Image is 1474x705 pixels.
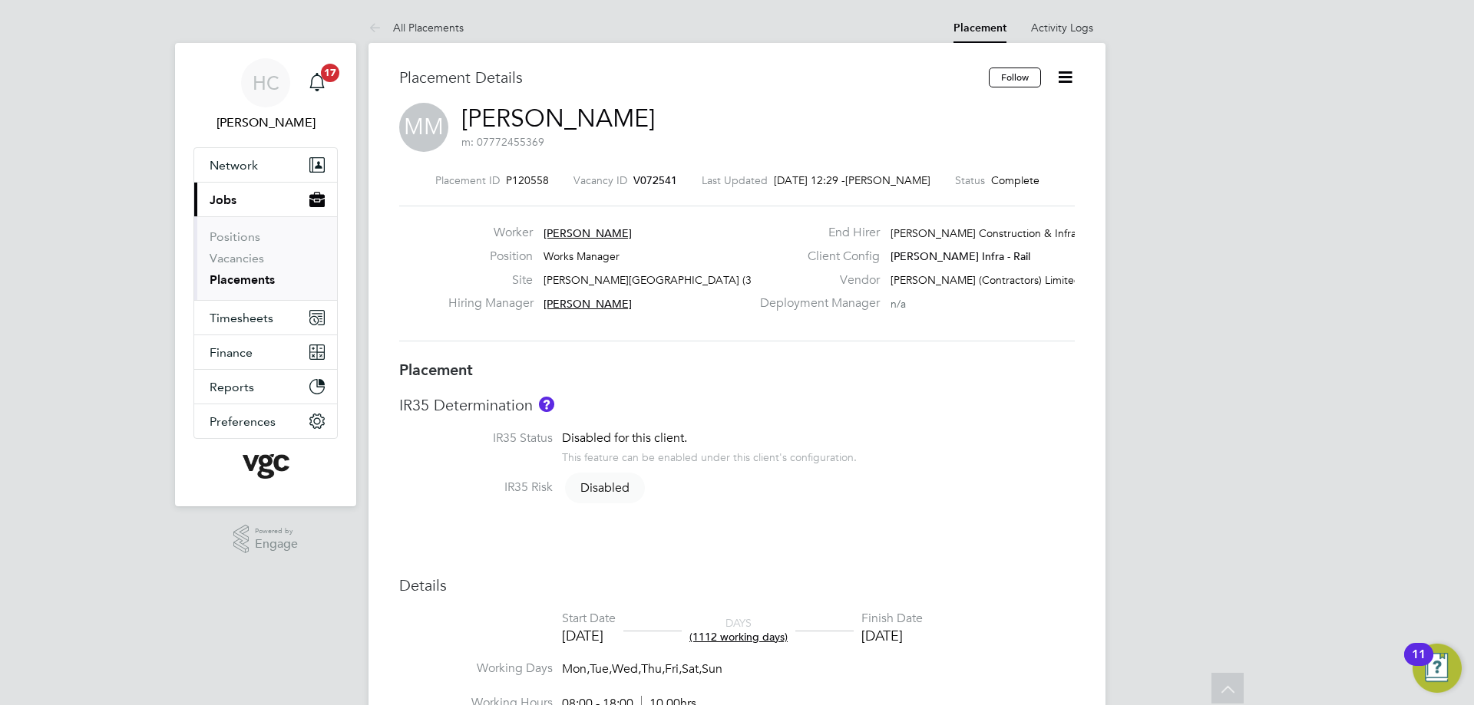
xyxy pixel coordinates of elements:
[562,661,590,677] span: Mon,
[539,397,554,412] button: About IR35
[194,301,337,334] button: Timesheets
[210,311,273,325] span: Timesheets
[210,272,275,287] a: Placements
[193,114,338,132] span: Heena Chatrath
[989,68,1041,87] button: Follow
[845,173,930,187] span: [PERSON_NAME]
[544,273,785,287] span: [PERSON_NAME][GEOGRAPHIC_DATA] (300123)
[399,103,448,152] span: MM
[399,361,473,379] b: Placement
[612,661,641,677] span: Wed,
[233,525,299,554] a: Powered byEngage
[573,173,627,187] label: Vacancy ID
[399,661,553,677] label: Working Days
[991,173,1039,187] span: Complete
[399,68,977,87] h3: Placement Details
[891,273,1081,287] span: [PERSON_NAME] (Contractors) Limited
[448,272,533,288] label: Site
[210,380,254,394] span: Reports
[774,173,845,187] span: [DATE] 12:29 -
[255,538,298,551] span: Engage
[210,193,236,207] span: Jobs
[399,395,1075,415] h3: IR35 Determination
[1412,654,1426,674] div: 11
[751,249,880,265] label: Client Config
[255,525,298,538] span: Powered by
[461,104,655,133] a: [PERSON_NAME]
[590,661,612,677] span: Tue,
[368,21,464,35] a: All Placements
[861,611,923,627] div: Finish Date
[544,249,620,263] span: Works Manager
[955,173,985,187] label: Status
[544,297,632,311] span: [PERSON_NAME]
[302,58,332,107] a: 17
[194,335,337,369] button: Finance
[194,183,337,216] button: Jobs
[682,661,702,677] span: Sat,
[448,249,533,265] label: Position
[448,225,533,241] label: Worker
[448,295,533,311] label: Hiring Manager
[544,226,632,240] span: [PERSON_NAME]
[953,21,1006,35] a: Placement
[891,297,906,311] span: n/a
[210,345,253,360] span: Finance
[253,73,279,93] span: HC
[562,446,857,464] div: This feature can be enabled under this client's configuration.
[194,404,337,438] button: Preferences
[399,430,553,446] label: IR35 Status
[702,661,722,677] span: Sun
[751,225,880,241] label: End Hirer
[193,58,338,132] a: HC[PERSON_NAME]
[193,454,338,479] a: Go to home page
[210,251,264,265] a: Vacancies
[562,430,687,446] span: Disabled for this client.
[1031,21,1093,35] a: Activity Logs
[321,64,339,82] span: 17
[665,661,682,677] span: Fri,
[194,148,337,182] button: Network
[562,627,616,644] div: [DATE]
[861,627,923,644] div: [DATE]
[751,295,880,311] label: Deployment Manager
[399,479,553,496] label: IR35 Risk
[194,370,337,404] button: Reports
[243,454,289,479] img: vgcgroup-logo-retina.png
[194,216,337,300] div: Jobs
[565,473,645,503] span: Disabled
[399,575,1075,595] h3: Details
[461,135,544,149] span: m: 07772455369
[682,616,795,644] div: DAYS
[175,43,356,506] nav: Main navigation
[210,229,260,244] a: Positions
[633,173,677,187] span: V072541
[562,611,616,627] div: Start Date
[702,173,768,187] label: Last Updated
[641,661,665,677] span: Thu,
[435,173,500,187] label: Placement ID
[1413,644,1462,693] button: Open Resource Center, 11 new notifications
[751,272,880,288] label: Vendor
[689,630,788,644] span: (1112 working days)
[210,158,258,173] span: Network
[891,226,1096,240] span: [PERSON_NAME] Construction & Infrast…
[210,414,276,429] span: Preferences
[891,249,1030,263] span: [PERSON_NAME] Infra - Rail
[506,173,549,187] span: P120558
